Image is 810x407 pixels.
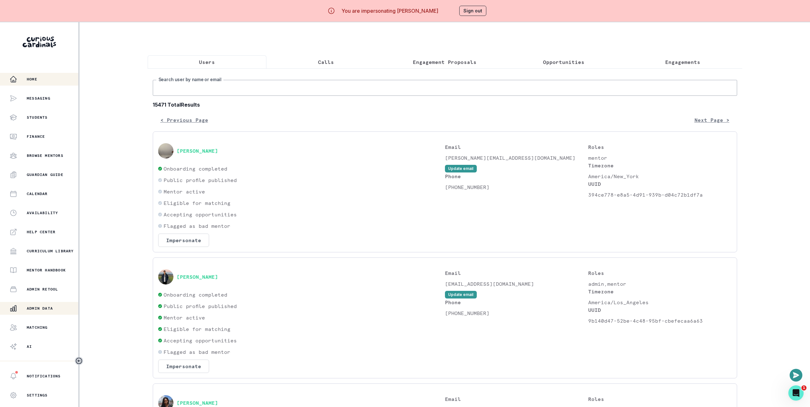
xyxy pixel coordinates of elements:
p: Messaging [27,96,50,101]
p: AI [27,344,32,349]
p: Timezone [588,162,732,169]
p: Engagements [665,58,700,66]
p: Public profile published [164,302,237,310]
p: Email [445,395,588,403]
p: Eligible for matching [164,199,230,207]
p: Email [445,143,588,151]
p: Curriculum Library [27,249,74,254]
button: Update email [445,165,477,172]
p: Roles [588,143,732,151]
p: 9b140d47-52be-4c48-95bf-cbefecaa6a63 [588,317,732,325]
p: 394ce778-e8a5-4d91-939b-d04c72b1df7a [588,191,732,199]
p: Settings [27,393,48,398]
p: Email [445,269,588,277]
p: Users [199,58,215,66]
p: Guardian Guide [27,172,63,177]
iframe: Intercom live chat [788,385,804,401]
p: America/New_York [588,172,732,180]
button: Sign out [459,6,486,16]
button: [PERSON_NAME] [177,400,218,406]
p: Accepting opportunities [164,211,237,218]
p: [PHONE_NUMBER] [445,309,588,317]
b: 15471 Total Results [153,101,737,109]
p: Timezone [588,288,732,295]
button: Open or close messaging widget [790,369,802,382]
p: Eligible for matching [164,325,230,333]
button: < Previous Page [153,114,216,126]
p: Flagged as bad mentor [164,222,230,230]
p: Help Center [27,229,55,235]
p: Students [27,115,48,120]
p: Matching [27,325,48,330]
button: Impersonate [158,360,209,373]
p: Roles [588,395,732,403]
p: Public profile published [164,176,237,184]
p: Finance [27,134,45,139]
button: [PERSON_NAME] [177,148,218,154]
p: UUID [588,180,732,188]
button: Update email [445,291,477,298]
p: Onboarding completed [164,165,227,172]
p: Mentor active [164,188,205,195]
p: Calendar [27,191,48,196]
p: [EMAIL_ADDRESS][DOMAIN_NAME] [445,280,588,288]
p: Admin Retool [27,287,58,292]
p: [PHONE_NUMBER] [445,183,588,191]
p: UUID [588,306,732,314]
p: Calls [318,58,334,66]
p: mentor [588,154,732,162]
button: Next Page > [687,114,737,126]
p: Home [27,77,37,82]
p: Notifications [27,374,61,379]
p: Engagement Proposals [413,58,476,66]
p: Mentor Handbook [27,268,66,273]
img: Curious Cardinals Logo [23,37,56,47]
button: Toggle sidebar [75,357,83,365]
span: 1 [801,385,806,390]
p: Onboarding completed [164,291,227,298]
p: Phone [445,172,588,180]
p: [PERSON_NAME][EMAIL_ADDRESS][DOMAIN_NAME] [445,154,588,162]
p: You are impersonating [PERSON_NAME] [342,7,438,15]
button: Impersonate [158,234,209,247]
p: America/Los_Angeles [588,298,732,306]
p: Mentor active [164,314,205,321]
p: Opportunities [543,58,584,66]
p: Browse Mentors [27,153,63,158]
p: admin,mentor [588,280,732,288]
button: [PERSON_NAME] [177,274,218,280]
p: Accepting opportunities [164,337,237,344]
p: Phone [445,298,588,306]
p: Flagged as bad mentor [164,348,230,356]
p: Availability [27,210,58,215]
p: Roles [588,269,732,277]
p: Admin Data [27,306,53,311]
